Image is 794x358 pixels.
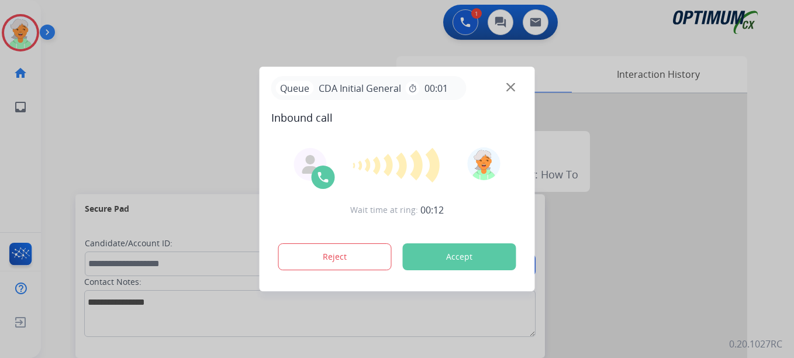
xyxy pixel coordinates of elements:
p: 0.20.1027RC [729,337,782,351]
button: Accept [403,243,516,270]
span: Wait time at ring: [350,204,418,216]
span: CDA Initial General [314,81,406,95]
img: avatar [467,147,500,180]
img: call-icon [316,170,330,184]
img: agent-avatar [301,155,320,174]
p: Queue [276,81,314,95]
span: 00:01 [424,81,448,95]
img: close-button [506,83,515,92]
span: 00:12 [420,203,444,217]
button: Reject [278,243,392,270]
mat-icon: timer [408,84,417,93]
span: Inbound call [271,109,523,126]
